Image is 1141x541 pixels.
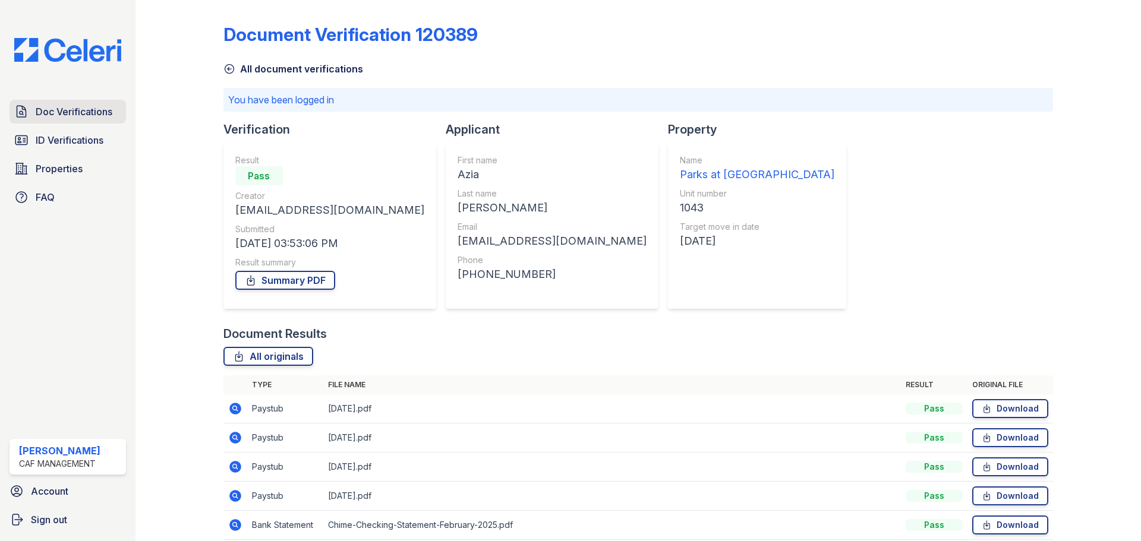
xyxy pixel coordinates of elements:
[972,486,1048,505] a: Download
[901,375,967,394] th: Result
[10,157,126,181] a: Properties
[906,432,963,444] div: Pass
[680,200,834,216] div: 1043
[680,166,834,183] div: Parks at [GEOGRAPHIC_DATA]
[680,221,834,233] div: Target move in date
[323,511,901,540] td: Chime-Checking-Statement-February-2025.pdf
[235,166,283,185] div: Pass
[36,105,112,119] span: Doc Verifications
[235,154,424,166] div: Result
[235,202,424,219] div: [EMAIL_ADDRESS][DOMAIN_NAME]
[247,375,323,394] th: Type
[458,166,647,183] div: Azia
[36,162,83,176] span: Properties
[458,200,647,216] div: [PERSON_NAME]
[223,24,478,45] div: Document Verification 120389
[323,453,901,482] td: [DATE].pdf
[247,482,323,511] td: Paystub
[680,154,834,183] a: Name Parks at [GEOGRAPHIC_DATA]
[972,428,1048,447] a: Download
[458,154,647,166] div: First name
[323,394,901,423] td: [DATE].pdf
[906,403,963,415] div: Pass
[668,121,856,138] div: Property
[36,133,103,147] span: ID Verifications
[458,221,647,233] div: Email
[31,484,68,498] span: Account
[223,62,363,76] a: All document verifications
[228,93,1048,107] p: You have been logged in
[458,254,647,266] div: Phone
[972,457,1048,476] a: Download
[36,190,55,204] span: FAQ
[235,257,424,268] div: Result summary
[680,154,834,166] div: Name
[906,519,963,531] div: Pass
[10,100,126,124] a: Doc Verifications
[446,121,668,138] div: Applicant
[10,128,126,152] a: ID Verifications
[10,185,126,209] a: FAQ
[5,508,131,531] a: Sign out
[247,394,323,423] td: Paystub
[906,490,963,502] div: Pass
[223,325,327,342] div: Document Results
[247,453,323,482] td: Paystub
[235,190,424,202] div: Creator
[247,423,323,453] td: Paystub
[235,235,424,252] div: [DATE] 03:53:06 PM
[323,423,901,453] td: [DATE].pdf
[5,479,131,503] a: Account
[972,399,1048,418] a: Download
[5,38,131,62] img: CE_Logo_Blue-a8612792a0a2168367f1c8372b55b34899dd931a85d93a1a3d3e32e68fde9ad4.png
[967,375,1053,394] th: Original file
[972,515,1048,534] a: Download
[906,461,963,473] div: Pass
[223,347,313,366] a: All originals
[458,266,647,283] div: [PHONE_NUMBER]
[19,458,100,470] div: CAF Management
[458,188,647,200] div: Last name
[458,233,647,249] div: [EMAIL_ADDRESS][DOMAIN_NAME]
[235,271,335,290] a: Summary PDF
[680,233,834,249] div: [DATE]
[323,482,901,511] td: [DATE].pdf
[680,188,834,200] div: Unit number
[19,444,100,458] div: [PERSON_NAME]
[247,511,323,540] td: Bank Statement
[31,512,67,527] span: Sign out
[223,121,446,138] div: Verification
[235,223,424,235] div: Submitted
[323,375,901,394] th: File name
